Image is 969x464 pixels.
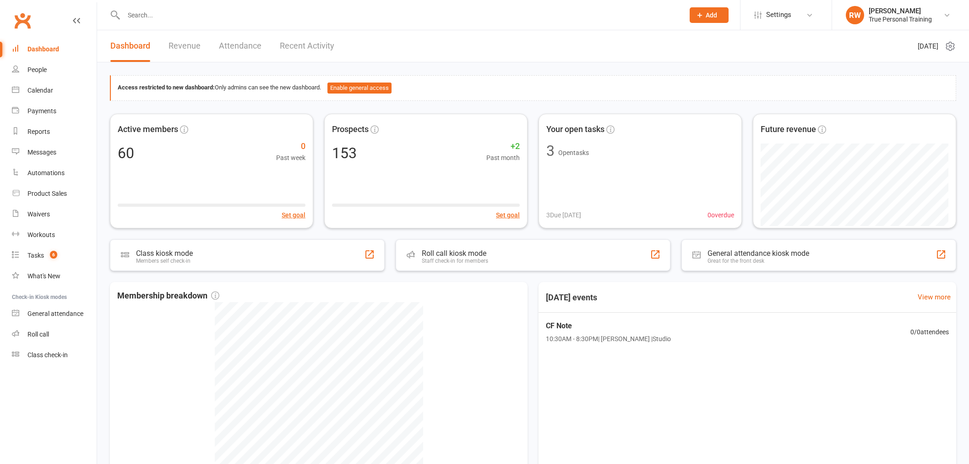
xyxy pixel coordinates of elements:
span: 0 / 0 attendees [910,327,949,337]
a: View more [918,292,951,303]
a: Roll call [12,324,97,345]
span: Past month [486,153,520,163]
div: Class check-in [27,351,68,359]
div: People [27,66,47,73]
div: General attendance kiosk mode [708,249,809,258]
div: Only admins can see the new dashboard. [118,83,949,94]
button: Add [690,7,729,23]
div: Messages [27,149,56,156]
strong: Access restricted to new dashboard: [118,84,215,91]
a: Revenue [169,30,201,62]
a: People [12,60,97,80]
a: Clubworx [11,9,34,32]
span: CF Note [546,320,671,332]
a: Automations [12,163,97,183]
div: True Personal Training [869,15,932,23]
span: Prospects [332,123,369,136]
div: 3 [546,144,555,158]
div: Product Sales [27,190,67,197]
a: Waivers [12,204,97,225]
span: Future revenue [761,123,816,136]
a: Dashboard [12,39,97,60]
a: Workouts [12,225,97,245]
a: Recent Activity [280,30,334,62]
div: Reports [27,128,50,135]
span: 0 overdue [708,210,734,220]
span: Membership breakdown [117,289,219,303]
a: Dashboard [110,30,150,62]
div: RW [846,6,864,24]
div: Automations [27,169,65,177]
span: Add [706,11,717,19]
span: Active members [118,123,178,136]
input: Search... [121,9,678,22]
a: Reports [12,122,97,142]
span: 10:30AM - 8:30PM | [PERSON_NAME] | Studio [546,334,671,344]
div: Roll call kiosk mode [422,249,488,258]
span: 3 Due [DATE] [546,210,581,220]
button: Enable general access [327,83,392,94]
div: Calendar [27,87,53,94]
a: Payments [12,101,97,122]
span: 0 [276,140,305,153]
div: Members self check-in [136,258,193,264]
div: General attendance [27,310,83,317]
div: What's New [27,272,60,280]
a: What's New [12,266,97,287]
span: Past week [276,153,305,163]
div: 153 [332,146,357,160]
a: Attendance [219,30,261,62]
div: Dashboard [27,45,59,53]
span: +2 [486,140,520,153]
a: General attendance kiosk mode [12,304,97,324]
span: 6 [50,251,57,259]
div: Staff check-in for members [422,258,488,264]
div: Waivers [27,210,50,218]
a: Tasks 6 [12,245,97,266]
div: 60 [118,146,134,160]
a: Product Sales [12,183,97,204]
div: Tasks [27,252,44,259]
span: [DATE] [918,41,938,52]
button: Set goal [496,210,520,220]
div: Workouts [27,231,55,238]
div: Class kiosk mode [136,249,193,258]
span: Your open tasks [546,123,604,136]
div: Roll call [27,331,49,338]
h3: [DATE] events [539,289,604,306]
a: Class kiosk mode [12,345,97,365]
span: Open tasks [558,149,589,156]
button: Set goal [282,210,305,220]
div: Payments [27,107,56,115]
div: [PERSON_NAME] [869,7,932,15]
span: Settings [766,5,791,25]
a: Calendar [12,80,97,101]
div: Great for the front desk [708,258,809,264]
a: Messages [12,142,97,163]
